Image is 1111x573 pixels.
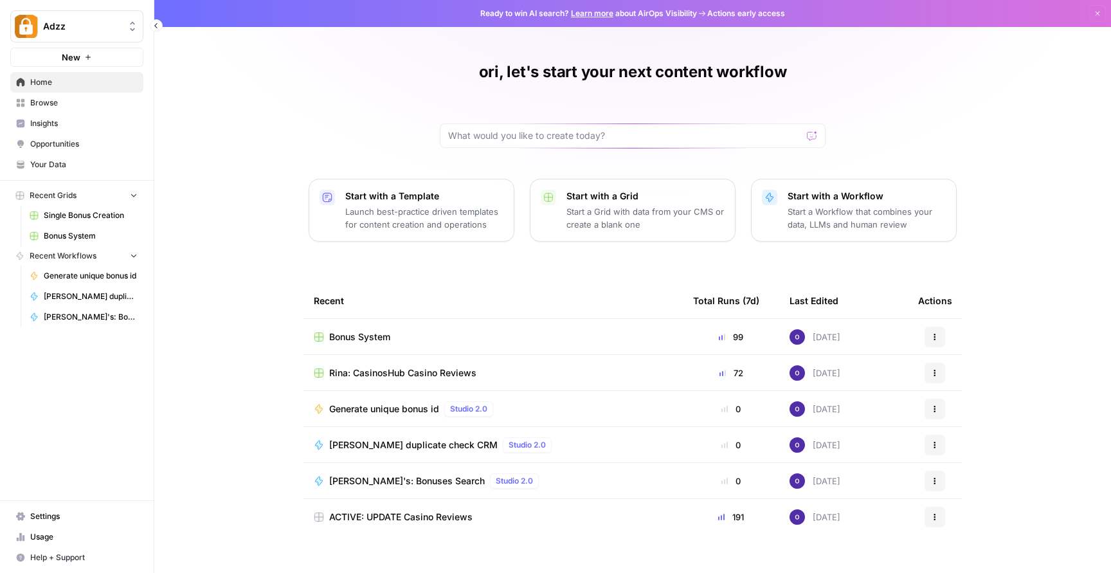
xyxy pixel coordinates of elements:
span: [PERSON_NAME]'s: Bonuses Search [329,475,485,487]
img: c47u9ku7g2b7umnumlgy64eel5a2 [790,329,805,345]
div: 72 [693,367,769,379]
button: Workspace: Adzz [10,10,143,42]
span: Opportunities [30,138,138,150]
span: Home [30,77,138,88]
img: c47u9ku7g2b7umnumlgy64eel5a2 [790,437,805,453]
a: [PERSON_NAME] duplicate check CRMStudio 2.0 [314,437,673,453]
span: Generate unique bonus id [44,270,138,282]
img: Adzz Logo [15,15,38,38]
span: [PERSON_NAME]'s: Bonuses Search [44,311,138,323]
span: Insights [30,118,138,129]
a: Insights [10,113,143,134]
div: [DATE] [790,401,840,417]
span: Usage [30,531,138,543]
p: Start with a Template [345,190,503,203]
div: 0 [693,475,769,487]
button: Recent Grids [10,186,143,205]
a: [PERSON_NAME]'s: Bonuses Search [24,307,143,327]
div: Actions [918,283,952,318]
a: Settings [10,506,143,527]
a: [PERSON_NAME] duplicate check CRM [24,286,143,307]
a: Browse [10,93,143,113]
img: c47u9ku7g2b7umnumlgy64eel5a2 [790,365,805,381]
p: Start with a Grid [566,190,725,203]
span: Studio 2.0 [496,475,533,487]
span: Ready to win AI search? about AirOps Visibility [480,8,697,19]
div: [DATE] [790,509,840,525]
a: [PERSON_NAME]'s: Bonuses SearchStudio 2.0 [314,473,673,489]
span: Recent Workflows [30,250,96,262]
span: Bonus System [329,331,390,343]
img: c47u9ku7g2b7umnumlgy64eel5a2 [790,509,805,525]
div: Recent [314,283,673,318]
span: Your Data [30,159,138,170]
img: c47u9ku7g2b7umnumlgy64eel5a2 [790,473,805,489]
div: 0 [693,403,769,415]
a: Bonus System [314,331,673,343]
span: [PERSON_NAME] duplicate check CRM [329,439,498,451]
a: Your Data [10,154,143,175]
span: Recent Grids [30,190,77,201]
span: ACTIVE: UPDATE Casino Reviews [329,511,473,523]
span: Bonus System [44,230,138,242]
span: Adzz [43,20,121,33]
img: c47u9ku7g2b7umnumlgy64eel5a2 [790,401,805,417]
div: [DATE] [790,473,840,489]
div: Total Runs (7d) [693,283,759,318]
span: Settings [30,511,138,522]
button: Start with a WorkflowStart a Workflow that combines your data, LLMs and human review [751,179,957,242]
div: 191 [693,511,769,523]
div: 0 [693,439,769,451]
a: Generate unique bonus id [24,266,143,286]
button: Start with a GridStart a Grid with data from your CMS or create a blank one [530,179,736,242]
span: Help + Support [30,552,138,563]
button: Help + Support [10,547,143,568]
button: Recent Workflows [10,246,143,266]
span: Studio 2.0 [509,439,546,451]
p: Start a Grid with data from your CMS or create a blank one [566,205,725,231]
span: Actions early access [707,8,785,19]
span: Single Bonus Creation [44,210,138,221]
a: Home [10,72,143,93]
a: Rina: CasinosHub Casino Reviews [314,367,673,379]
a: Bonus System [24,226,143,246]
div: [DATE] [790,437,840,453]
p: Launch best-practice driven templates for content creation and operations [345,205,503,231]
button: New [10,48,143,67]
span: Generate unique bonus id [329,403,439,415]
a: Usage [10,527,143,547]
div: [DATE] [790,365,840,381]
a: ACTIVE: UPDATE Casino Reviews [314,511,673,523]
input: What would you like to create today? [448,129,802,142]
p: Start a Workflow that combines your data, LLMs and human review [788,205,946,231]
div: Last Edited [790,283,838,318]
button: Start with a TemplateLaunch best-practice driven templates for content creation and operations [309,179,514,242]
span: Rina: CasinosHub Casino Reviews [329,367,476,379]
div: [DATE] [790,329,840,345]
h1: ori, let's start your next content workflow [479,62,787,82]
a: Single Bonus Creation [24,205,143,226]
a: Generate unique bonus idStudio 2.0 [314,401,673,417]
a: Opportunities [10,134,143,154]
p: Start with a Workflow [788,190,946,203]
span: [PERSON_NAME] duplicate check CRM [44,291,138,302]
span: Studio 2.0 [450,403,487,415]
div: 99 [693,331,769,343]
a: Learn more [571,8,613,18]
span: New [62,51,80,64]
span: Browse [30,97,138,109]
